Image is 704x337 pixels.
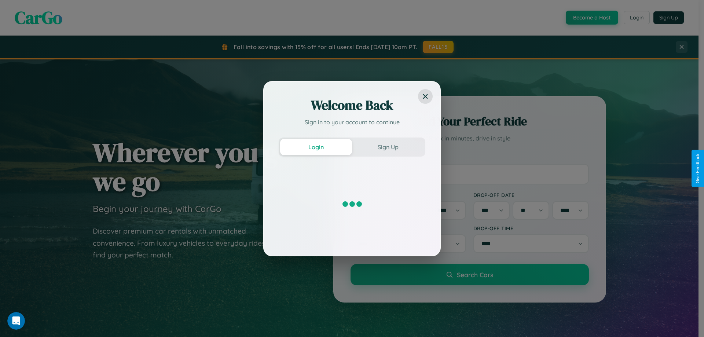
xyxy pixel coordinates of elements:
button: Login [280,139,352,155]
div: Give Feedback [695,154,700,183]
h2: Welcome Back [279,96,425,114]
button: Sign Up [352,139,424,155]
iframe: Intercom live chat [7,312,25,330]
p: Sign in to your account to continue [279,118,425,127]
